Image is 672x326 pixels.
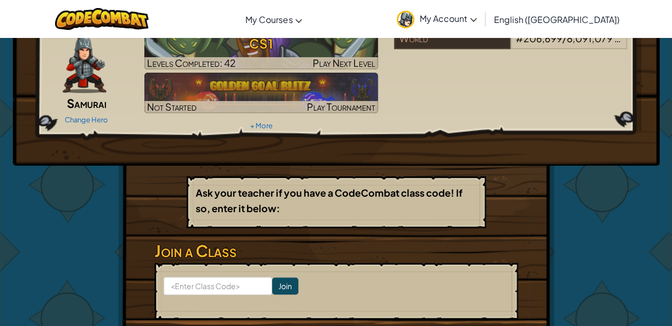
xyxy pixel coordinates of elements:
[144,32,378,56] h3: CS1
[144,73,378,113] a: Not StartedPlay Tournament
[144,29,378,69] a: Play Next Level
[307,100,375,113] span: Play Tournament
[196,187,462,214] b: Ask your teacher if you have a CodeCombat class code! If so, enter it below:
[250,121,272,130] a: + More
[562,32,567,44] span: /
[397,11,414,28] img: avatar
[164,277,272,295] input: <Enter Class Code>
[516,32,523,44] span: #
[420,13,477,24] span: My Account
[489,5,625,34] a: English ([GEOGRAPHIC_DATA])
[55,8,149,30] img: CodeCombat logo
[523,32,562,44] span: 206,699
[391,2,482,36] a: My Account
[144,73,378,113] img: Golden Goal
[313,57,375,69] span: Play Next Level
[394,29,511,49] div: World
[240,5,307,34] a: My Courses
[567,32,613,44] span: 8,091,079
[147,100,197,113] span: Not Started
[494,14,620,25] span: English ([GEOGRAPHIC_DATA])
[155,239,518,263] h3: Join a Class
[65,115,108,124] a: Change Hero
[147,57,236,69] span: Levels Completed: 42
[245,14,292,25] span: My Courses
[63,29,106,93] img: samurai.pose.png
[67,96,106,111] span: Samurai
[272,277,298,294] input: Join
[394,39,628,51] a: World#206,699/8,091,079players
